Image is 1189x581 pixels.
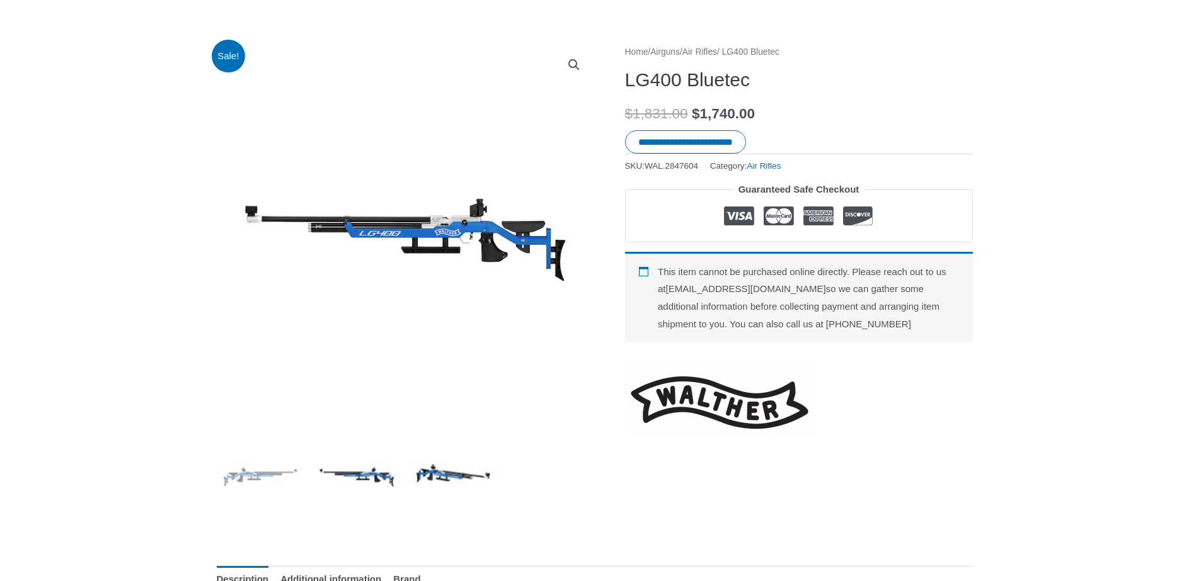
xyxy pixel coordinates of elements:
[682,47,717,57] a: Air Rifles
[625,106,633,121] span: $
[650,47,680,57] a: Airguns
[625,106,688,121] bdi: 1,831.00
[645,161,698,171] span: WAL.2847604
[625,252,973,342] div: This item cannot be purchased online directly. Please reach out to us at [EMAIL_ADDRESS][DOMAIN_N...
[625,69,973,91] h1: LG400 Bluetec
[692,106,755,121] bdi: 1,740.00
[212,40,245,73] span: Sale!
[563,54,585,76] a: View full-screen image gallery
[733,181,864,198] legend: Guaranteed Safe Checkout
[625,367,814,438] a: Walther
[625,47,648,57] a: Home
[625,342,973,358] iframe: Customer reviews powered by Trustpilot
[410,431,498,519] img: LG400 Bluetec - Image 3
[217,431,304,519] img: LG400 Bluetec
[625,158,699,174] span: SKU:
[625,44,973,60] nav: Breadcrumb
[710,158,781,174] span: Category:
[747,161,781,171] a: Air Rifles
[692,106,700,121] span: $
[313,431,401,519] img: LG400 Bluetec - Image 2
